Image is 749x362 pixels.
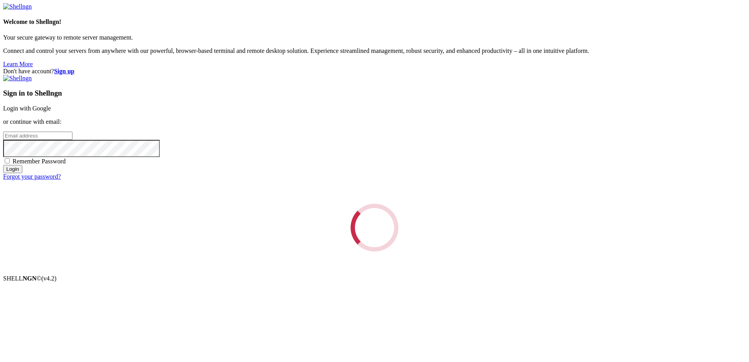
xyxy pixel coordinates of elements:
div: Don't have account? [3,68,746,75]
p: Connect and control your servers from anywhere with our powerful, browser-based terminal and remo... [3,47,746,54]
p: Your secure gateway to remote server management. [3,34,746,41]
input: Login [3,165,22,173]
input: Remember Password [5,158,10,163]
a: Learn More [3,61,33,67]
img: Shellngn [3,75,32,82]
input: Email address [3,132,72,140]
b: NGN [23,275,37,282]
span: Remember Password [13,158,66,165]
img: Shellngn [3,3,32,10]
div: Loading... [351,204,398,252]
p: or continue with email: [3,118,746,125]
a: Login with Google [3,105,51,112]
a: Forgot your password? [3,173,61,180]
span: SHELL © [3,275,56,282]
a: Sign up [54,68,74,74]
h3: Sign in to Shellngn [3,89,746,98]
h4: Welcome to Shellngn! [3,18,746,25]
span: 4.2.0 [42,275,57,282]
